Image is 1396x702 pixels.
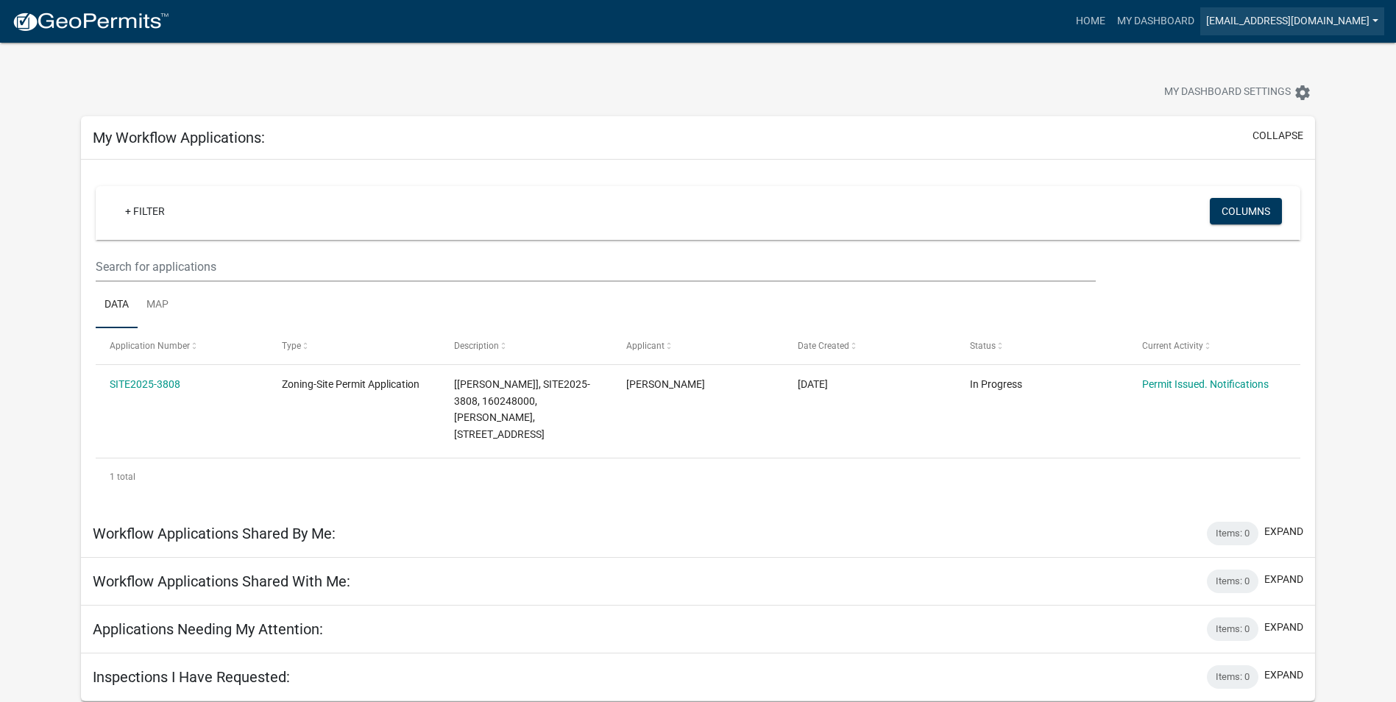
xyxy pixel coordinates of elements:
[1142,341,1203,351] span: Current Activity
[612,328,784,364] datatable-header-cell: Applicant
[1142,378,1269,390] a: Permit Issued. Notifications
[96,328,268,364] datatable-header-cell: Application Number
[93,668,290,686] h5: Inspections I Have Requested:
[626,341,665,351] span: Applicant
[970,378,1022,390] span: In Progress
[454,378,590,440] span: [Wayne Leitheiser], SITE2025-3808, 160248000, KEVIN KYLLO, 22019 CO HWY 32
[96,282,138,329] a: Data
[1128,328,1300,364] datatable-header-cell: Current Activity
[970,341,996,351] span: Status
[110,378,180,390] a: SITE2025-3808
[798,378,828,390] span: 08/12/2025
[1164,84,1291,102] span: My Dashboard Settings
[93,129,265,146] h5: My Workflow Applications:
[138,282,177,329] a: Map
[1264,572,1303,587] button: expand
[93,572,350,590] h5: Workflow Applications Shared With Me:
[81,160,1315,510] div: collapse
[1207,522,1258,545] div: Items: 0
[956,328,1128,364] datatable-header-cell: Status
[454,341,499,351] span: Description
[96,458,1300,495] div: 1 total
[1207,570,1258,593] div: Items: 0
[626,378,705,390] span: TODD HALLE
[1200,7,1384,35] a: [EMAIL_ADDRESS][DOMAIN_NAME]
[1111,7,1200,35] a: My Dashboard
[784,328,956,364] datatable-header-cell: Date Created
[93,525,336,542] h5: Workflow Applications Shared By Me:
[93,620,323,638] h5: Applications Needing My Attention:
[282,378,419,390] span: Zoning-Site Permit Application
[110,341,190,351] span: Application Number
[1070,7,1111,35] a: Home
[113,198,177,224] a: + Filter
[1210,198,1282,224] button: Columns
[96,252,1096,282] input: Search for applications
[1294,84,1311,102] i: settings
[1207,665,1258,689] div: Items: 0
[798,341,849,351] span: Date Created
[1252,128,1303,143] button: collapse
[1264,620,1303,635] button: expand
[1264,667,1303,683] button: expand
[1264,524,1303,539] button: expand
[1152,78,1323,107] button: My Dashboard Settingssettings
[440,328,612,364] datatable-header-cell: Description
[282,341,301,351] span: Type
[268,328,440,364] datatable-header-cell: Type
[1207,617,1258,641] div: Items: 0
